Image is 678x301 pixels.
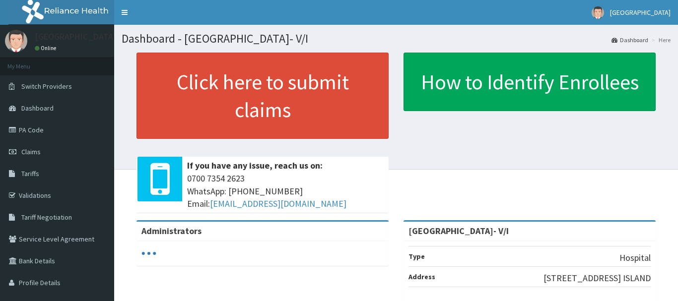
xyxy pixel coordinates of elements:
img: User Image [5,30,27,52]
a: Dashboard [611,36,648,44]
span: Claims [21,147,41,156]
a: Click here to submit claims [136,53,389,139]
a: [EMAIL_ADDRESS][DOMAIN_NAME] [210,198,346,209]
b: If you have any issue, reach us on: [187,160,323,171]
a: Online [35,45,59,52]
p: Hospital [619,251,651,264]
span: Tariffs [21,169,39,178]
h1: Dashboard - [GEOGRAPHIC_DATA]- V/I [122,32,671,45]
b: Type [408,252,425,261]
li: Here [649,36,671,44]
p: [GEOGRAPHIC_DATA] [35,32,117,41]
span: Tariff Negotiation [21,213,72,222]
span: Dashboard [21,104,54,113]
b: Address [408,272,435,281]
img: User Image [592,6,604,19]
a: How to Identify Enrollees [404,53,656,111]
svg: audio-loading [141,246,156,261]
p: [STREET_ADDRESS] ISLAND [543,272,651,285]
span: [GEOGRAPHIC_DATA] [610,8,671,17]
span: Switch Providers [21,82,72,91]
span: 0700 7354 2623 WhatsApp: [PHONE_NUMBER] Email: [187,172,384,210]
strong: [GEOGRAPHIC_DATA]- V/I [408,225,509,237]
b: Administrators [141,225,202,237]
